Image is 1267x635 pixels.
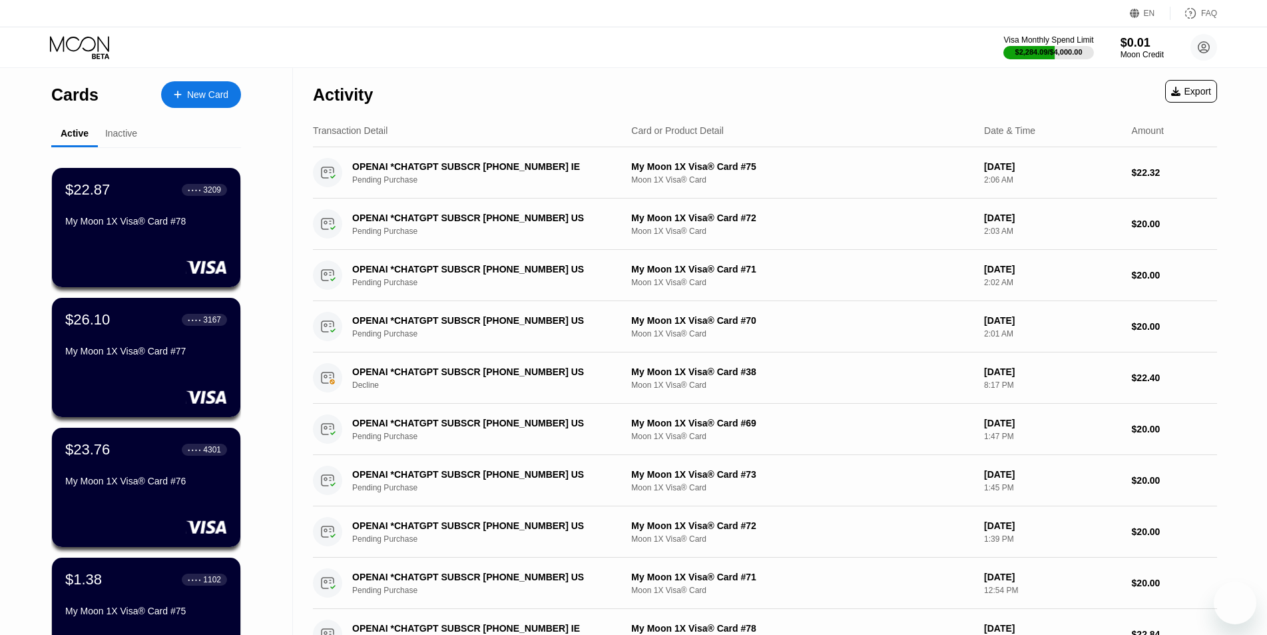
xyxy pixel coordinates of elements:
div: 1:47 PM [984,432,1121,441]
div: Pending Purchase [352,227,629,236]
div: [DATE] [984,161,1121,172]
div: $20.00 [1132,321,1217,332]
div: 2:01 AM [984,329,1121,338]
div: Export [1171,86,1211,97]
div: My Moon 1X Visa® Card #69 [631,418,973,428]
div: [DATE] [984,520,1121,531]
div: My Moon 1X Visa® Card #72 [631,213,973,223]
div: [DATE] [984,315,1121,326]
div: $22.87● ● ● ●3209My Moon 1X Visa® Card #78 [52,168,240,287]
div: $1.38 [65,571,102,588]
div: Date & Time [984,125,1035,136]
div: [DATE] [984,623,1121,634]
iframe: Button to launch messaging window [1214,582,1256,624]
div: Pending Purchase [352,534,629,544]
div: My Moon 1X Visa® Card #75 [65,606,227,616]
div: [DATE] [984,418,1121,428]
div: Transaction Detail [313,125,387,136]
div: ● ● ● ● [188,578,201,582]
div: [DATE] [984,213,1121,223]
div: $20.00 [1132,578,1217,588]
div: 3209 [203,185,221,195]
div: Pending Purchase [352,432,629,441]
div: OPENAI *CHATGPT SUBSCR [PHONE_NUMBER] US [352,213,610,223]
div: $26.10● ● ● ●3167My Moon 1X Visa® Card #77 [52,298,240,417]
div: Active [61,128,89,139]
div: $23.76 [65,441,110,458]
div: OPENAI *CHATGPT SUBSCR [PHONE_NUMBER] USPending PurchaseMy Moon 1X Visa® Card #72Moon 1X Visa® Ca... [313,506,1217,558]
div: Inactive [105,128,137,139]
div: Moon Credit [1121,50,1164,59]
div: FAQ [1170,7,1217,20]
div: ● ● ● ● [188,318,201,322]
div: OPENAI *CHATGPT SUBSCR [PHONE_NUMBER] IE [352,161,610,172]
div: Amount [1132,125,1164,136]
div: 3167 [203,315,221,324]
div: Moon 1X Visa® Card [631,586,973,595]
div: Moon 1X Visa® Card [631,380,973,390]
div: Moon 1X Visa® Card [631,534,973,544]
div: $0.01 [1121,36,1164,50]
div: OPENAI *CHATGPT SUBSCR [PHONE_NUMBER] US [352,418,610,428]
div: Pending Purchase [352,175,629,185]
div: OPENAI *CHATGPT SUBSCR [PHONE_NUMBER] US [352,315,610,326]
div: 12:54 PM [984,586,1121,595]
div: $20.00 [1132,424,1217,434]
div: Pending Purchase [352,483,629,492]
div: OPENAI *CHATGPT SUBSCR [PHONE_NUMBER] USDeclineMy Moon 1X Visa® Card #38Moon 1X Visa® Card[DATE]8... [313,352,1217,404]
div: OPENAI *CHATGPT SUBSCR [PHONE_NUMBER] USPending PurchaseMy Moon 1X Visa® Card #73Moon 1X Visa® Ca... [313,455,1217,506]
div: EN [1130,7,1170,20]
div: Visa Monthly Spend Limit$2,284.09/$4,000.00 [1003,35,1093,59]
div: $20.00 [1132,219,1217,229]
div: My Moon 1X Visa® Card #75 [631,161,973,172]
div: Pending Purchase [352,586,629,595]
div: ● ● ● ● [188,188,201,192]
div: OPENAI *CHATGPT SUBSCR [PHONE_NUMBER] USPending PurchaseMy Moon 1X Visa® Card #71Moon 1X Visa® Ca... [313,250,1217,301]
div: 2:03 AM [984,227,1121,236]
div: $23.76● ● ● ●4301My Moon 1X Visa® Card #76 [52,428,240,547]
div: ● ● ● ● [188,448,201,452]
div: OPENAI *CHATGPT SUBSCR [PHONE_NUMBER] IE [352,623,610,634]
div: My Moon 1X Visa® Card #73 [631,469,973,480]
div: EN [1144,9,1155,18]
div: My Moon 1X Visa® Card #38 [631,366,973,377]
div: [DATE] [984,264,1121,275]
div: 1:45 PM [984,483,1121,492]
div: Pending Purchase [352,329,629,338]
div: [DATE] [984,469,1121,480]
div: 4301 [203,445,221,454]
div: New Card [161,81,241,108]
div: [DATE] [984,366,1121,377]
div: My Moon 1X Visa® Card #71 [631,572,973,582]
div: 1:39 PM [984,534,1121,544]
div: OPENAI *CHATGPT SUBSCR [PHONE_NUMBER] USPending PurchaseMy Moon 1X Visa® Card #69Moon 1X Visa® Ca... [313,404,1217,455]
div: OPENAI *CHATGPT SUBSCR [PHONE_NUMBER] US [352,264,610,275]
div: $0.01Moon Credit [1121,36,1164,59]
div: Pending Purchase [352,278,629,287]
div: 1102 [203,575,221,584]
div: $22.40 [1132,372,1217,383]
div: OPENAI *CHATGPT SUBSCR [PHONE_NUMBER] IEPending PurchaseMy Moon 1X Visa® Card #75Moon 1X Visa® Ca... [313,147,1217,199]
div: $26.10 [65,311,110,328]
div: $20.00 [1132,526,1217,537]
div: OPENAI *CHATGPT SUBSCR [PHONE_NUMBER] USPending PurchaseMy Moon 1X Visa® Card #72Moon 1X Visa® Ca... [313,199,1217,250]
div: OPENAI *CHATGPT SUBSCR [PHONE_NUMBER] US [352,520,610,531]
div: Moon 1X Visa® Card [631,278,973,287]
div: OPENAI *CHATGPT SUBSCR [PHONE_NUMBER] US [352,572,610,582]
div: $20.00 [1132,475,1217,486]
div: 8:17 PM [984,380,1121,390]
div: My Moon 1X Visa® Card #77 [65,346,227,356]
div: Cards [51,85,99,105]
div: Moon 1X Visa® Card [631,227,973,236]
div: Moon 1X Visa® Card [631,175,973,185]
div: Moon 1X Visa® Card [631,483,973,492]
div: OPENAI *CHATGPT SUBSCR [PHONE_NUMBER] USPending PurchaseMy Moon 1X Visa® Card #71Moon 1X Visa® Ca... [313,558,1217,609]
div: Card or Product Detail [631,125,724,136]
div: FAQ [1201,9,1217,18]
div: Moon 1X Visa® Card [631,432,973,441]
div: New Card [187,89,228,101]
div: My Moon 1X Visa® Card #70 [631,315,973,326]
div: 2:06 AM [984,175,1121,185]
